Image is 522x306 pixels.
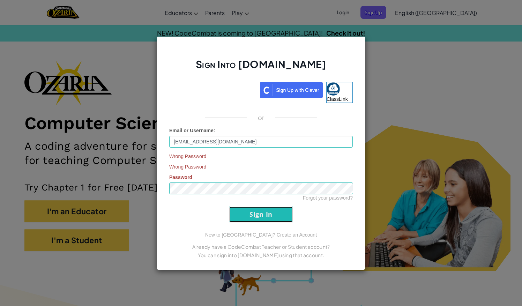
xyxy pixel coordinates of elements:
[327,96,348,102] span: ClassLink
[229,207,293,222] input: Sign In
[169,242,353,251] p: Already have a CodeCombat Teacher or Student account?
[169,251,353,259] p: You can sign into [DOMAIN_NAME] using that account.
[303,195,353,201] a: Forgot your password?
[169,58,353,78] h2: Sign Into [DOMAIN_NAME]
[169,153,353,160] span: Wrong Password
[166,81,260,97] iframe: Botón de Acceder con Google
[169,163,353,170] span: Wrong Password
[169,128,214,133] span: Email or Username
[169,127,215,134] label: :
[260,82,323,98] img: clever_sso_button@2x.png
[258,113,264,122] p: or
[169,174,192,180] span: Password
[327,82,340,96] img: classlink-logo-small.png
[205,232,317,238] a: New to [GEOGRAPHIC_DATA]? Create an Account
